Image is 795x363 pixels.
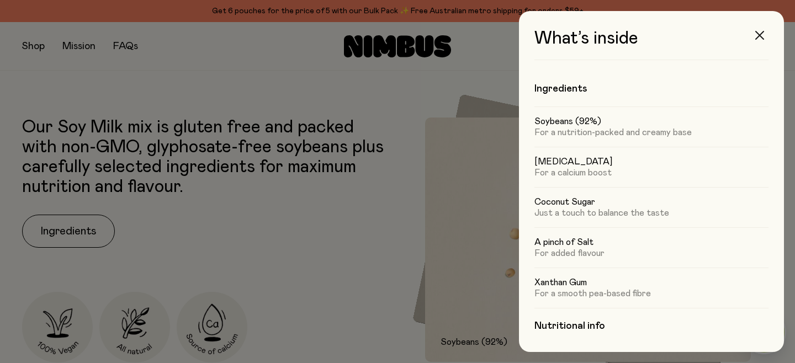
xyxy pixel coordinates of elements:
[534,29,768,60] h3: What’s inside
[534,196,768,207] h5: Coconut Sugar
[534,127,768,138] p: For a nutrition-packed and creamy base
[534,288,768,299] p: For a smooth pea-based fibre
[534,277,768,288] h5: Xanthan Gum
[534,248,768,259] p: For added flavour
[534,82,768,95] h4: Ingredients
[534,167,768,178] p: For a calcium boost
[534,319,768,333] h4: Nutritional info
[534,237,768,248] h5: A pinch of Salt
[534,116,768,127] h5: Soybeans (92%)
[534,207,768,218] p: Just a touch to balance the taste
[534,156,768,167] h5: [MEDICAL_DATA]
